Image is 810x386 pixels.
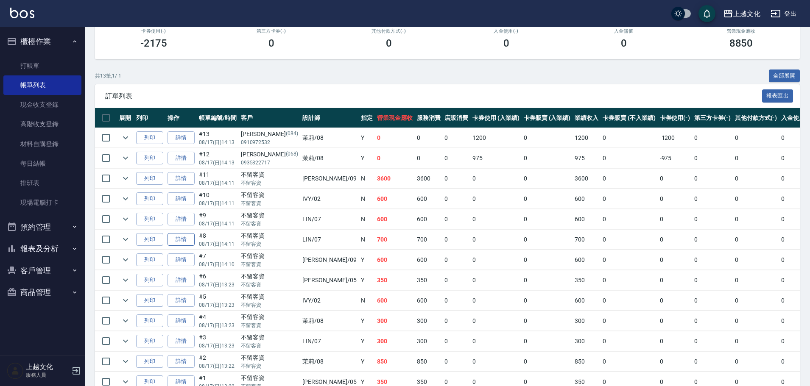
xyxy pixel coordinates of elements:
[359,189,375,209] td: N
[375,148,415,168] td: 0
[359,209,375,229] td: N
[199,301,237,309] p: 08/17 (日) 13:23
[199,179,237,187] p: 08/17 (日) 14:11
[241,322,298,329] p: 不留客資
[503,37,509,49] h3: 0
[658,352,693,372] td: 0
[197,270,239,290] td: #6
[470,169,522,189] td: 0
[136,274,163,287] button: 列印
[136,213,163,226] button: 列印
[300,169,359,189] td: [PERSON_NAME] /09
[692,148,733,168] td: 0
[442,209,470,229] td: 0
[119,355,132,368] button: expand row
[168,152,195,165] a: 詳情
[415,148,443,168] td: 0
[375,250,415,270] td: 600
[658,148,693,168] td: -975
[199,362,237,370] p: 08/17 (日) 13:22
[522,209,573,229] td: 0
[573,169,601,189] td: 3600
[470,270,522,290] td: 0
[470,291,522,311] td: 0
[601,189,657,209] td: 0
[601,108,657,128] th: 卡券販賣 (不入業績)
[470,209,522,229] td: 0
[522,230,573,250] td: 0
[199,261,237,268] p: 08/17 (日) 14:10
[241,261,298,268] p: 不留客資
[442,230,470,250] td: 0
[241,292,298,301] div: 不留客資
[658,108,693,128] th: 卡券使用(-)
[470,331,522,351] td: 0
[733,331,779,351] td: 0
[119,192,132,205] button: expand row
[300,128,359,148] td: 茉莉 /08
[415,311,443,331] td: 300
[168,355,195,368] a: 詳情
[136,152,163,165] button: 列印
[522,331,573,351] td: 0
[136,131,163,144] button: 列印
[136,355,163,368] button: 列印
[300,148,359,168] td: 茉莉 /08
[168,233,195,246] a: 詳情
[199,281,237,289] p: 08/17 (日) 13:23
[375,169,415,189] td: 3600
[3,31,81,53] button: 櫃檯作業
[286,150,298,159] p: (068)
[415,352,443,372] td: 850
[458,28,555,34] h2: 入金使用(-)
[767,6,800,22] button: 登出
[693,28,790,34] h2: 營業現金應收
[168,314,195,328] a: 詳情
[692,128,733,148] td: 0
[692,169,733,189] td: 0
[698,5,715,22] button: save
[300,352,359,372] td: 茉莉 /08
[197,311,239,331] td: #4
[300,108,359,128] th: 設計師
[3,75,81,95] a: 帳單列表
[286,130,298,139] p: (084)
[197,209,239,229] td: #9
[733,108,779,128] th: 其他付款方式(-)
[300,291,359,311] td: IVY /02
[573,311,601,331] td: 300
[117,108,134,128] th: 展開
[300,189,359,209] td: IVY /02
[134,108,165,128] th: 列印
[573,291,601,311] td: 600
[522,270,573,290] td: 0
[119,274,132,286] button: expand row
[119,253,132,266] button: expand row
[119,131,132,144] button: expand row
[470,108,522,128] th: 卡券使用 (入業績)
[199,220,237,228] p: 08/17 (日) 14:11
[197,169,239,189] td: #11
[340,28,437,34] h2: 其他付款方式(-)
[241,200,298,207] p: 不留客資
[415,230,443,250] td: 700
[241,252,298,261] div: 不留客資
[3,238,81,260] button: 報表及分析
[375,128,415,148] td: 0
[601,291,657,311] td: 0
[197,108,239,128] th: 帳單編號/時間
[119,233,132,246] button: expand row
[733,352,779,372] td: 0
[470,250,522,270] td: 0
[733,291,779,311] td: 0
[733,8,760,19] div: 上越文化
[119,172,132,185] button: expand row
[359,291,375,311] td: N
[168,192,195,205] a: 詳情
[375,108,415,128] th: 營業現金應收
[199,139,237,146] p: 08/17 (日) 14:13
[136,192,163,205] button: 列印
[197,250,239,270] td: #7
[197,291,239,311] td: #5
[197,230,239,250] td: #8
